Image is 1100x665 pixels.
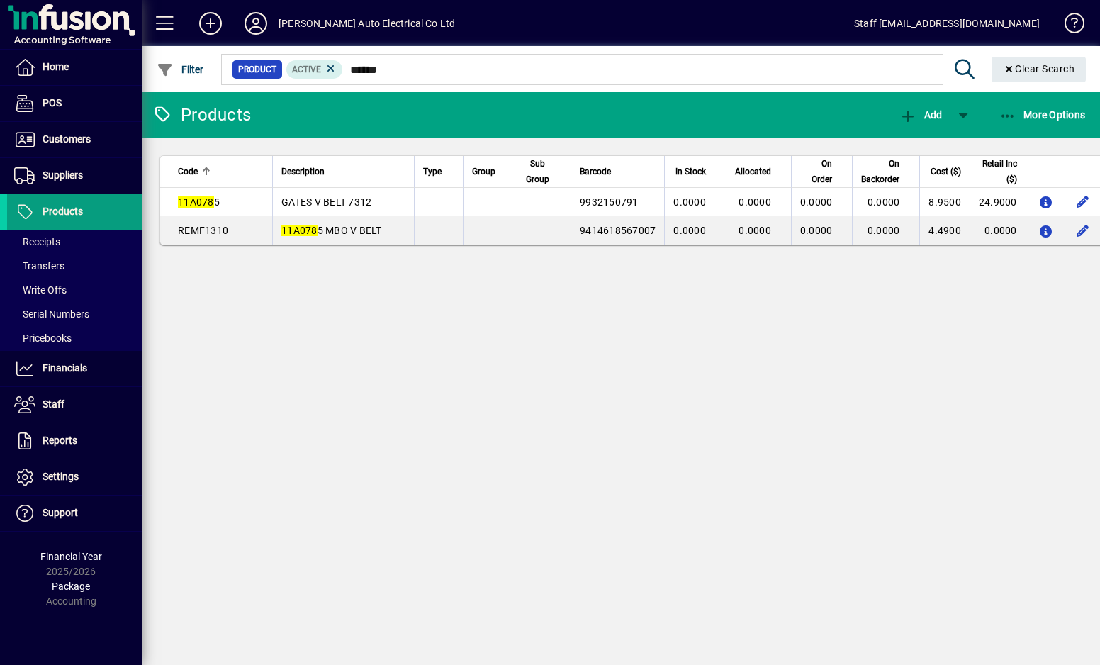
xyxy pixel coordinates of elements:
[800,196,833,208] span: 0.0000
[153,57,208,82] button: Filter
[896,102,945,128] button: Add
[580,164,611,179] span: Barcode
[673,164,719,179] div: In Stock
[188,11,233,36] button: Add
[43,97,62,108] span: POS
[472,164,508,179] div: Group
[800,156,846,187] div: On Order
[7,50,142,85] a: Home
[43,169,83,181] span: Suppliers
[7,230,142,254] a: Receipts
[7,387,142,423] a: Staff
[931,164,961,179] span: Cost ($)
[157,64,204,75] span: Filter
[526,156,562,187] div: Sub Group
[7,423,142,459] a: Reports
[673,225,706,236] span: 0.0000
[800,156,833,187] span: On Order
[43,471,79,482] span: Settings
[14,284,67,296] span: Write Offs
[281,225,318,236] em: 11A078
[7,254,142,278] a: Transfers
[14,332,72,344] span: Pricebooks
[152,104,251,126] div: Products
[580,225,656,236] span: 9414618567007
[286,60,343,79] mat-chip: Activation Status: Active
[979,156,1017,187] span: Retail Inc ($)
[735,164,771,179] span: Allocated
[999,109,1086,121] span: More Options
[43,435,77,446] span: Reports
[14,308,89,320] span: Serial Numbers
[580,196,639,208] span: 9932150791
[970,188,1026,216] td: 24.9000
[43,206,83,217] span: Products
[868,225,900,236] span: 0.0000
[996,102,1089,128] button: More Options
[472,164,495,179] span: Group
[281,225,382,236] span: 5 MBO V BELT
[7,459,142,495] a: Settings
[178,164,228,179] div: Code
[919,216,970,245] td: 4.4900
[739,225,771,236] span: 0.0000
[423,164,454,179] div: Type
[526,156,549,187] span: Sub Group
[675,164,706,179] span: In Stock
[580,164,656,179] div: Barcode
[1072,191,1094,213] button: Edit
[178,196,220,208] span: 5
[178,196,214,208] em: 11A078
[735,164,784,179] div: Allocated
[43,362,87,374] span: Financials
[43,507,78,518] span: Support
[178,164,198,179] span: Code
[233,11,279,36] button: Profile
[1003,63,1075,74] span: Clear Search
[238,62,276,77] span: Product
[7,496,142,531] a: Support
[899,109,942,121] span: Add
[7,158,142,194] a: Suppliers
[919,188,970,216] td: 8.9500
[1072,219,1094,242] button: Edit
[40,551,102,562] span: Financial Year
[292,65,321,74] span: Active
[43,398,64,410] span: Staff
[992,57,1087,82] button: Clear
[7,278,142,302] a: Write Offs
[7,351,142,386] a: Financials
[7,122,142,157] a: Customers
[861,156,912,187] div: On Backorder
[868,196,900,208] span: 0.0000
[7,302,142,326] a: Serial Numbers
[800,225,833,236] span: 0.0000
[52,581,90,592] span: Package
[423,164,442,179] span: Type
[14,236,60,247] span: Receipts
[279,12,455,35] div: [PERSON_NAME] Auto Electrical Co Ltd
[854,12,1040,35] div: Staff [EMAIL_ADDRESS][DOMAIN_NAME]
[281,196,371,208] span: GATES V BELT 7312
[178,225,228,236] span: REMF1310
[281,164,405,179] div: Description
[861,156,899,187] span: On Backorder
[970,216,1026,245] td: 0.0000
[14,260,64,272] span: Transfers
[7,326,142,350] a: Pricebooks
[281,164,325,179] span: Description
[739,196,771,208] span: 0.0000
[7,86,142,121] a: POS
[1054,3,1082,49] a: Knowledge Base
[43,61,69,72] span: Home
[673,196,706,208] span: 0.0000
[43,133,91,145] span: Customers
